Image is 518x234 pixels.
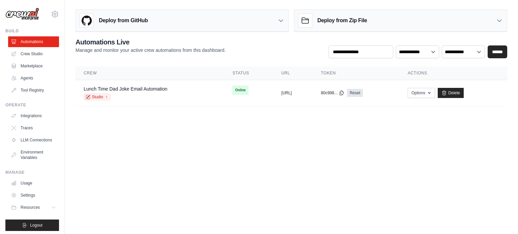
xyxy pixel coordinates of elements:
a: Crew Studio [8,48,59,59]
iframe: Chat Widget [484,202,518,234]
a: Usage [8,178,59,189]
a: Tool Registry [8,85,59,96]
a: LLM Connections [8,135,59,145]
h2: Automations Live [76,37,226,47]
th: Actions [400,66,507,80]
th: Crew [76,66,224,80]
img: Logo [5,8,39,21]
a: Automations [8,36,59,47]
th: Status [224,66,273,80]
a: Agents [8,73,59,83]
a: Settings [8,190,59,201]
img: GitHub Logo [80,14,93,27]
div: Operate [5,102,59,108]
button: 80c998... [321,90,344,96]
a: Studio [84,94,111,100]
div: Manage [5,170,59,175]
a: Delete [438,88,464,98]
p: Manage and monitor your active crew automations from this dashboard. [76,47,226,54]
div: Widget de chat [484,202,518,234]
a: Marketplace [8,61,59,71]
th: URL [273,66,313,80]
span: Logout [30,223,42,228]
span: Online [232,86,248,95]
button: Logout [5,220,59,231]
a: Environment Variables [8,147,59,163]
h3: Deploy from Zip File [317,16,367,25]
a: Lunch Time Dad Joke Email Automation [84,86,167,92]
button: Options [408,88,435,98]
a: Traces [8,123,59,133]
span: Resources [21,205,40,210]
div: Build [5,28,59,34]
a: Reset [347,89,363,97]
a: Integrations [8,110,59,121]
button: Resources [8,202,59,213]
h3: Deploy from GitHub [99,16,148,25]
th: Token [313,66,400,80]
